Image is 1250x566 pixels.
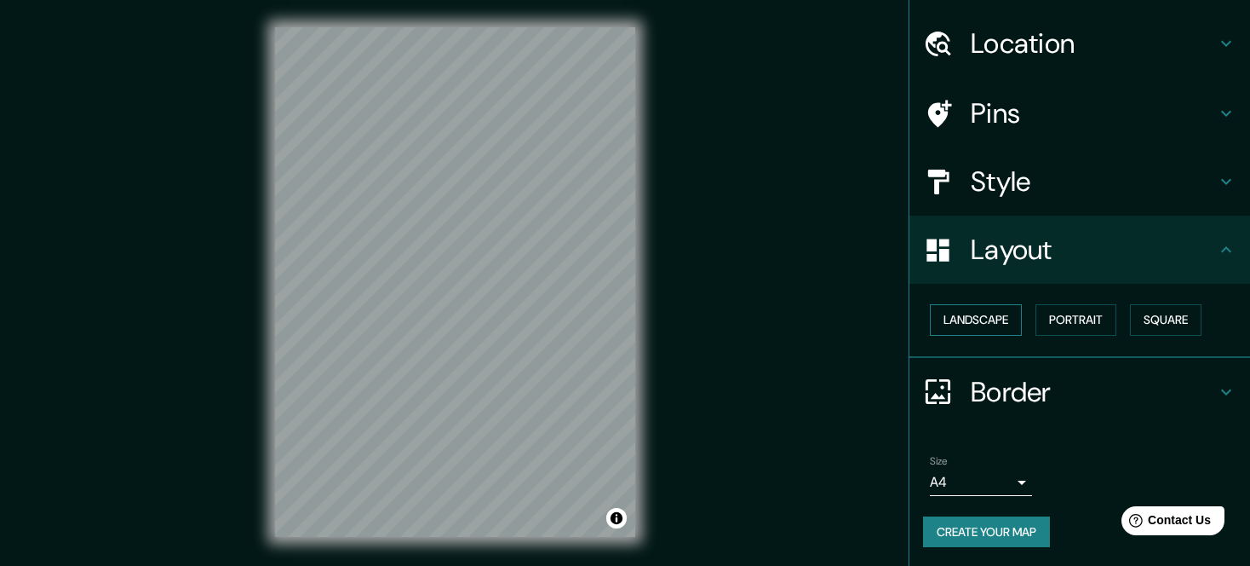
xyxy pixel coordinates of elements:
button: Square [1130,304,1201,336]
iframe: Help widget launcher [1098,500,1231,547]
div: Border [909,358,1250,426]
canvas: Map [275,27,635,537]
div: Pins [909,79,1250,147]
button: Toggle attribution [606,508,627,528]
label: Size [930,453,948,468]
button: Landscape [930,304,1022,336]
h4: Border [971,375,1216,409]
h4: Location [971,26,1216,61]
button: Create your map [923,517,1050,548]
h4: Style [971,165,1216,199]
div: A4 [930,469,1032,496]
div: Location [909,9,1250,78]
h4: Layout [971,233,1216,267]
button: Portrait [1035,304,1116,336]
h4: Pins [971,96,1216,130]
div: Layout [909,216,1250,284]
div: Style [909,147,1250,216]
